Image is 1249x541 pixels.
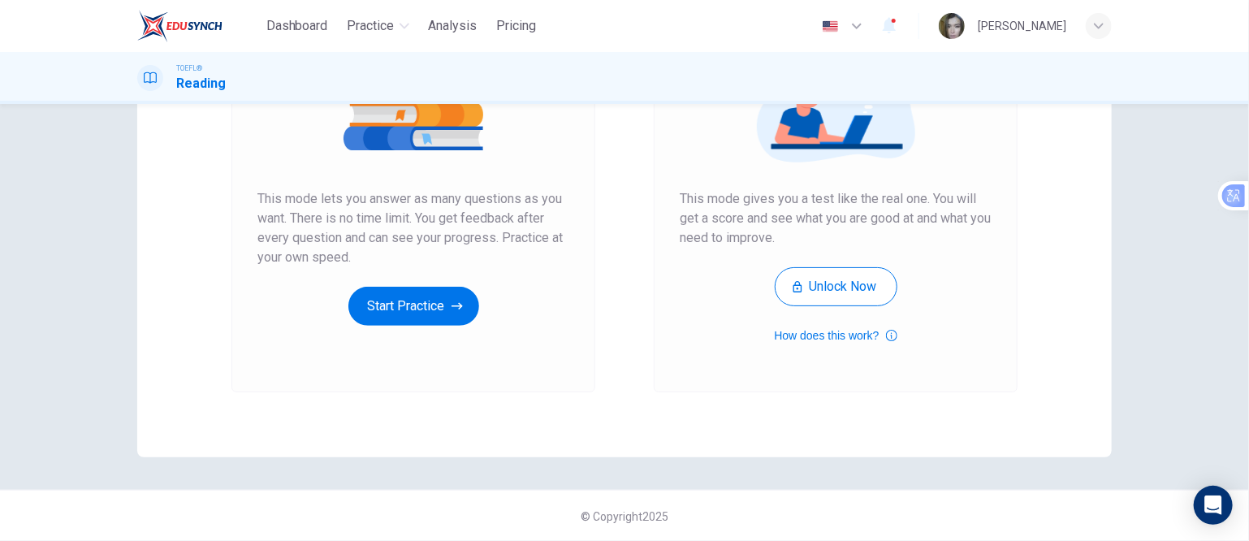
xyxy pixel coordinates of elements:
[820,20,841,32] img: en
[1194,486,1233,525] div: Open Intercom Messenger
[260,11,335,41] button: Dashboard
[978,16,1066,36] div: [PERSON_NAME]
[137,10,223,42] img: EduSynch logo
[775,267,897,306] button: Unlock Now
[266,16,328,36] span: Dashboard
[422,11,484,41] button: Analysis
[176,63,202,74] span: TOEFL®
[348,16,395,36] span: Practice
[257,189,569,267] span: This mode lets you answer as many questions as you want. There is no time limit. You get feedback...
[497,16,537,36] span: Pricing
[774,326,897,345] button: How does this work?
[581,510,668,523] span: © Copyright 2025
[939,13,965,39] img: Profile picture
[680,189,992,248] span: This mode gives you a test like the real one. You will get a score and see what you are good at a...
[491,11,543,41] button: Pricing
[348,287,479,326] button: Start Practice
[341,11,416,41] button: Practice
[137,10,260,42] a: EduSynch logo
[176,74,226,93] h1: Reading
[429,16,478,36] span: Analysis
